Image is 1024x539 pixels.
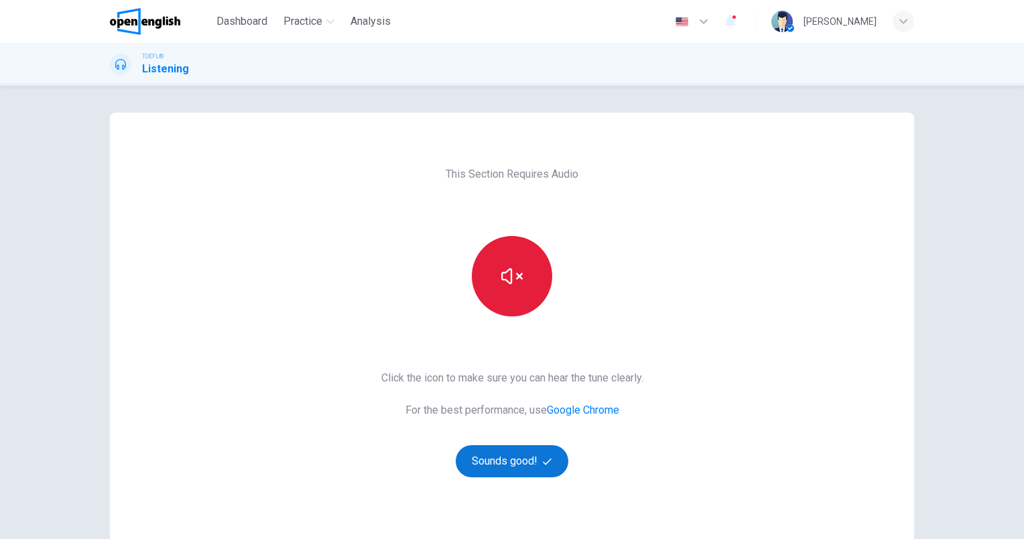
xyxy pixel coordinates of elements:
span: Click the icon to make sure you can hear the tune clearly. [381,370,643,386]
span: Practice [283,13,322,29]
a: OpenEnglish logo [110,8,211,35]
span: Analysis [350,13,391,29]
button: Dashboard [211,9,273,34]
button: Practice [278,9,340,34]
button: Analysis [345,9,396,34]
span: For the best performance, use [381,402,643,418]
a: Google Chrome [547,404,619,416]
div: [PERSON_NAME] [804,13,877,29]
img: en [674,17,690,27]
img: OpenEnglish logo [110,8,180,35]
h1: Listening [142,61,189,77]
button: Sounds good! [456,445,568,477]
span: This Section Requires Audio [446,166,578,182]
span: TOEFL® [142,52,164,61]
span: Dashboard [216,13,267,29]
img: Profile picture [771,11,793,32]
